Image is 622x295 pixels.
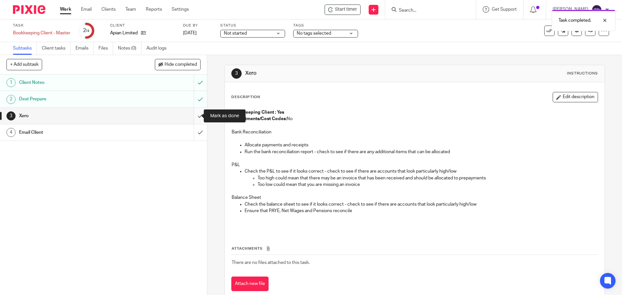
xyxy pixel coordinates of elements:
[75,42,94,55] a: Emails
[231,68,242,79] div: 3
[245,208,597,214] p: Ensure that PAYE, Net Wages and Pensions reconcile
[297,31,331,36] span: No tags selected
[83,27,89,34] div: 2
[165,62,197,67] span: Hide completed
[567,71,598,76] div: Instructions
[245,70,429,77] h1: Xero
[325,5,361,15] div: Apian Limited - Bookkeeping Client - Master
[19,78,131,87] h1: Client Notes
[19,94,131,104] h1: Dext Prepare
[6,78,16,87] div: 1
[245,168,597,175] p: Check the P&L to see if it looks correct - check to see if there are accounts that look particula...
[231,277,269,291] button: Attach new file
[183,31,197,35] span: [DATE]
[224,31,247,36] span: Not started
[13,23,70,28] label: Task
[559,17,591,24] p: Task completed.
[232,247,263,250] span: Attachments
[553,92,598,102] button: Edit description
[6,95,16,104] div: 2
[118,42,142,55] a: Notes (0)
[98,42,113,55] a: Files
[183,23,212,28] label: Due by
[146,42,171,55] a: Audit logs
[6,111,16,120] div: 3
[60,6,71,13] a: Work
[232,162,597,168] p: P&L
[258,181,597,188] p: Too low could mean that you are missing an invoice
[86,29,89,33] small: /4
[19,111,131,121] h1: Xero
[19,128,131,137] h1: Email Client
[232,117,287,121] strong: Departments/Cost Codes:
[81,6,92,13] a: Email
[101,6,116,13] a: Clients
[258,175,597,181] p: Too high could mean that there may be an invoice that has been received and should be allocated t...
[13,5,45,14] img: Pixie
[245,149,597,155] p: Run the bank reconciliation report - check to see if there are any additional items that can be a...
[146,6,162,13] a: Reports
[245,201,597,208] p: Check the balance sheet to see if it looks correct - check to see if there are accounts that look...
[42,42,71,55] a: Client tasks
[220,23,285,28] label: Status
[6,128,16,137] div: 4
[232,116,597,122] p: No
[13,30,70,36] div: Bookkeeping Client - Master
[232,260,310,265] span: There are no files attached to this task.
[232,110,284,115] strong: Bookkeeping Client : Yes
[172,6,189,13] a: Settings
[125,6,136,13] a: Team
[592,5,602,15] img: svg%3E
[232,194,597,201] p: Balance Sheet
[6,59,42,70] button: + Add subtask
[110,30,138,36] p: Apian Limited
[231,95,260,100] p: Description
[110,23,175,28] label: Client
[293,23,358,28] label: Tags
[245,142,597,148] p: Allocate payments and receipts
[13,42,37,55] a: Subtasks
[232,129,597,135] p: Bank Reconciliation
[155,59,201,70] button: Hide completed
